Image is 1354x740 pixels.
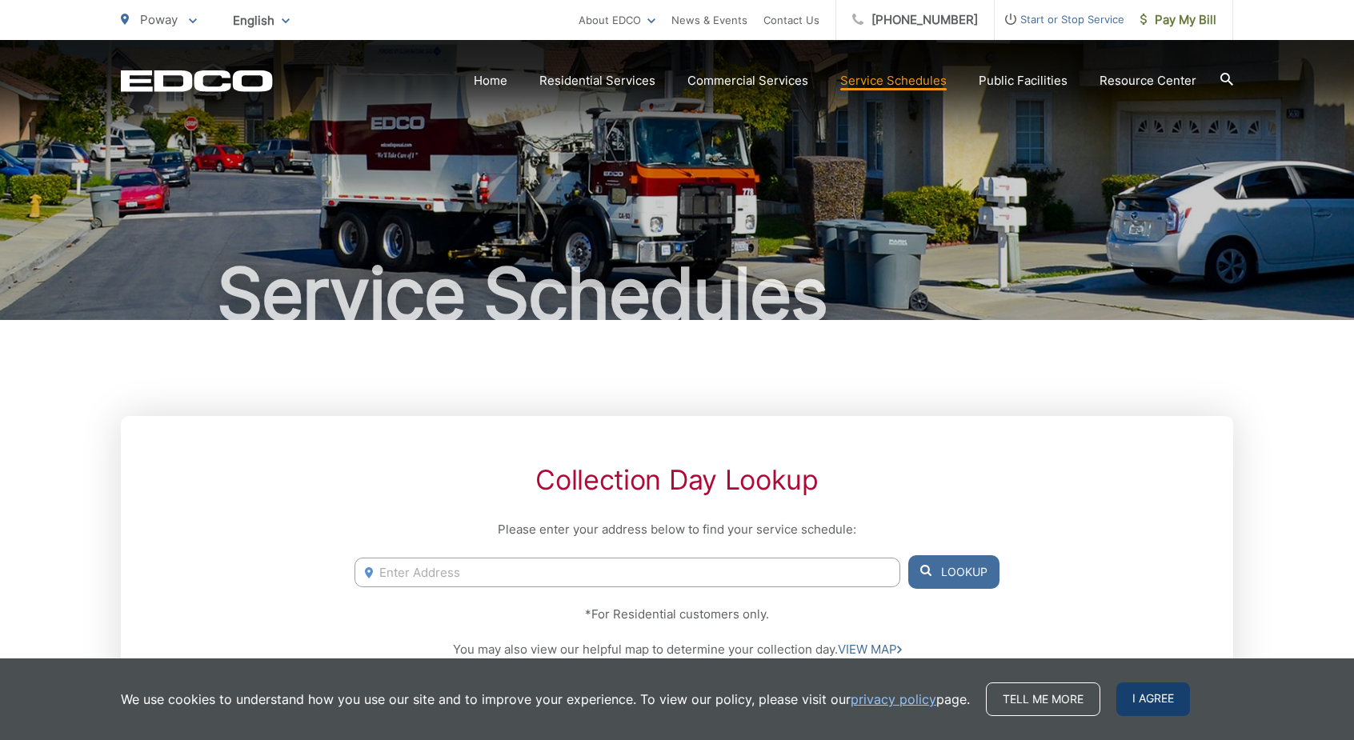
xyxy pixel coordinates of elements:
a: Contact Us [763,10,819,30]
h1: Service Schedules [121,254,1233,334]
p: We use cookies to understand how you use our site and to improve your experience. To view our pol... [121,690,970,709]
a: About EDCO [579,10,655,30]
a: Service Schedules [840,71,947,90]
p: You may also view our helpful map to determine your collection day. [355,640,999,659]
a: VIEW MAP [838,640,902,659]
p: *For Residential customers only. [355,605,999,624]
span: Pay My Bill [1140,10,1216,30]
span: Poway [140,12,178,27]
a: News & Events [671,10,747,30]
span: English [221,6,302,34]
input: Enter Address [355,558,900,587]
h2: Collection Day Lookup [355,464,999,496]
a: privacy policy [851,690,936,709]
a: Commercial Services [687,71,808,90]
a: Public Facilities [979,71,1068,90]
a: Home [474,71,507,90]
a: Residential Services [539,71,655,90]
span: I agree [1116,682,1190,716]
button: Lookup [908,555,999,589]
a: Tell me more [986,682,1100,716]
p: Please enter your address below to find your service schedule: [355,520,999,539]
a: Resource Center [1100,71,1196,90]
a: EDCD logo. Return to the homepage. [121,70,273,92]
